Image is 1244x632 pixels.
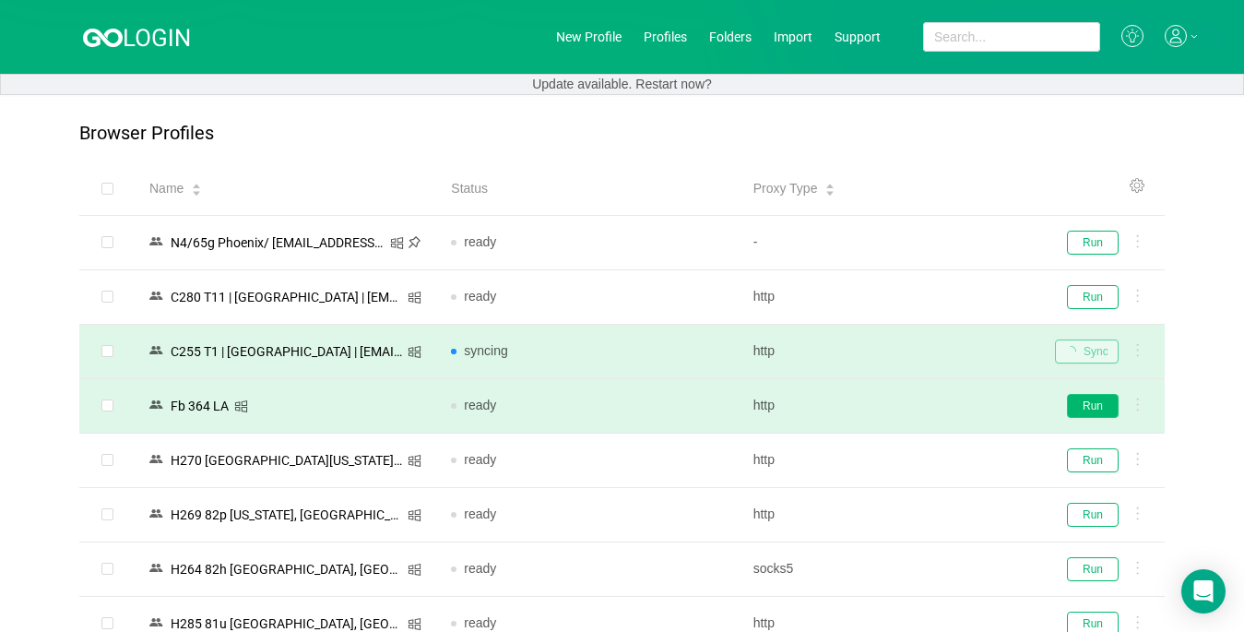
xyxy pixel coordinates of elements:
i: icon: windows [390,236,404,250]
div: C255 T1 | [GEOGRAPHIC_DATA] | [EMAIL_ADDRESS][DOMAIN_NAME] [165,340,408,364]
td: - [739,216,1040,270]
td: http [739,270,1040,325]
td: http [739,434,1040,488]
i: icon: caret-down [192,188,202,194]
div: Sort [191,181,202,194]
a: Support [835,30,881,44]
button: Run [1067,448,1119,472]
div: Sort [824,181,835,194]
i: icon: windows [234,399,248,413]
span: Name [149,179,184,198]
div: Fb 364 LA [165,394,234,418]
button: Run [1067,557,1119,581]
i: icon: windows [408,508,421,522]
div: Н269 82p [US_STATE], [GEOGRAPHIC_DATA]/ [EMAIL_ADDRESS][DOMAIN_NAME] [165,503,408,527]
span: ready [464,561,496,576]
div: N4/65g Phoenix/ [EMAIL_ADDRESS][DOMAIN_NAME] [165,231,390,255]
i: icon: caret-up [192,182,202,187]
button: Run [1067,285,1119,309]
div: Open Intercom Messenger [1181,569,1226,614]
i: icon: windows [408,563,421,577]
button: Run [1067,231,1119,255]
span: Status [451,179,488,198]
i: icon: windows [408,454,421,468]
input: Search... [923,22,1100,52]
a: New Profile [556,30,622,44]
span: ready [464,289,496,304]
td: http [739,379,1040,434]
button: Run [1067,503,1119,527]
i: icon: caret-up [825,182,835,187]
span: Proxy Type [753,179,818,198]
span: ready [464,234,496,249]
td: http [739,488,1040,543]
i: icon: windows [408,617,421,631]
a: Profiles [644,30,687,44]
span: ready [464,615,496,630]
span: ready [464,452,496,467]
a: Folders [709,30,752,44]
i: icon: caret-down [825,188,835,194]
td: socks5 [739,543,1040,597]
i: icon: windows [408,345,421,359]
p: Browser Profiles [79,123,214,144]
span: syncing [464,343,507,358]
button: Run [1067,394,1119,418]
span: ready [464,507,496,521]
i: icon: pushpin [408,235,421,249]
a: Import [774,30,812,44]
td: http [739,325,1040,379]
div: C280 T11 | [GEOGRAPHIC_DATA] | [EMAIL_ADDRESS][DOMAIN_NAME] [165,285,408,309]
div: Н270 [GEOGRAPHIC_DATA][US_STATE]/ [EMAIL_ADDRESS][DOMAIN_NAME] [165,448,408,472]
div: Н264 82h [GEOGRAPHIC_DATA], [GEOGRAPHIC_DATA]/ [EMAIL_ADDRESS][DOMAIN_NAME] [165,557,408,581]
span: ready [464,398,496,412]
i: icon: windows [408,291,421,304]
